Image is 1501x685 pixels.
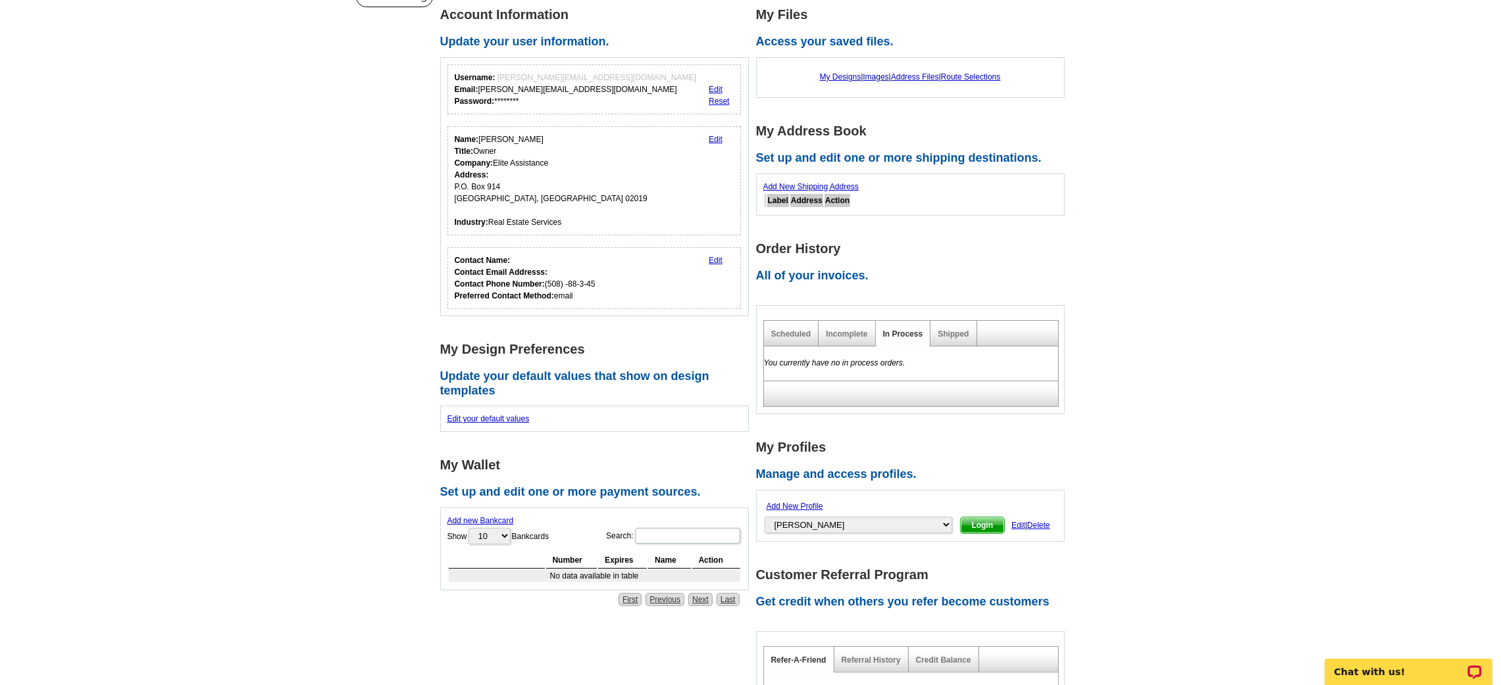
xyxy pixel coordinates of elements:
a: Referral History [842,655,901,665]
form: | [763,497,1057,534]
strong: Contact Email Addresss: [455,268,548,277]
a: Edit [709,85,723,94]
a: Address Files [891,72,939,82]
select: ShowBankcards [469,528,511,544]
a: Next [688,593,713,606]
strong: Industry: [455,218,488,227]
a: Add New Profile [767,502,823,511]
strong: Address: [455,170,489,179]
input: Search: [635,528,740,544]
h2: Set up and edit one or more payment sources. [440,485,756,500]
div: Your login information. [447,64,742,114]
h2: Access your saved files. [756,35,1072,49]
span: Login [961,517,1005,533]
strong: Preferred Contact Method: [455,291,554,300]
h2: Get credit when others you refer become customers [756,595,1072,609]
a: Refer-A-Friend [771,655,827,665]
strong: Contact Name: [455,256,511,265]
a: Shipped [938,329,969,339]
a: Previous [646,593,684,606]
h1: My Files [756,8,1072,22]
h1: My Profiles [756,440,1072,454]
strong: Email: [455,85,478,94]
a: Edit [709,135,723,144]
th: Action [692,552,740,569]
span: Delete [1027,521,1050,530]
a: Last [717,593,740,606]
strong: Title: [455,147,473,156]
span: Edit [1011,521,1025,530]
th: Label [767,194,789,207]
h2: Update your user information. [440,35,756,49]
em: You currently have no in process orders. [764,358,905,367]
h1: Customer Referral Program [756,568,1072,582]
iframe: LiveChat chat widget [1316,644,1501,685]
label: Search: [606,527,741,545]
h1: My Wallet [440,458,756,472]
div: | | | [763,64,1057,89]
a: Route Selections [941,72,1001,82]
th: Name [648,552,690,569]
th: Number [546,552,598,569]
a: Scheduled [771,329,811,339]
h1: My Design Preferences [440,342,756,356]
h2: Manage and access profiles. [756,467,1072,482]
h2: Update your default values that show on design templates [440,369,756,398]
a: Edit [709,256,723,265]
div: Who should we contact regarding order issues? [447,247,742,309]
a: Add New Shipping Address [763,182,859,191]
button: Login [960,517,1005,534]
a: Credit Balance [916,655,971,665]
th: Expires [598,552,647,569]
strong: Username: [455,73,496,82]
a: Incomplete [826,329,867,339]
h2: All of your invoices. [756,269,1072,283]
div: (508) -88-3-45 email [455,254,596,302]
strong: Password: [455,97,495,106]
th: Action [825,194,850,207]
h2: Set up and edit one or more shipping destinations. [756,151,1072,166]
a: Add new Bankcard [447,516,514,525]
h1: Account Information [440,8,756,22]
td: No data available in table [449,570,740,582]
div: [PERSON_NAME] Owner Elite Assistance P.O. Box 914 [GEOGRAPHIC_DATA], [GEOGRAPHIC_DATA] 02019 Real... [455,133,648,228]
a: Reset [709,97,729,106]
strong: Name: [455,135,479,144]
h1: My Address Book [756,124,1072,138]
th: Address [790,194,823,207]
strong: Contact Phone Number: [455,279,545,289]
strong: Company: [455,158,494,168]
span: [PERSON_NAME][EMAIL_ADDRESS][DOMAIN_NAME] [497,73,696,82]
label: Show Bankcards [447,527,549,546]
a: Edit your default values [447,414,530,423]
a: Images [863,72,888,82]
div: Your personal details. [447,126,742,235]
h1: Order History [756,242,1072,256]
a: My Designs [820,72,861,82]
a: First [619,593,642,606]
div: [PERSON_NAME][EMAIL_ADDRESS][DOMAIN_NAME] ******** [455,72,696,107]
a: In Process [883,329,923,339]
